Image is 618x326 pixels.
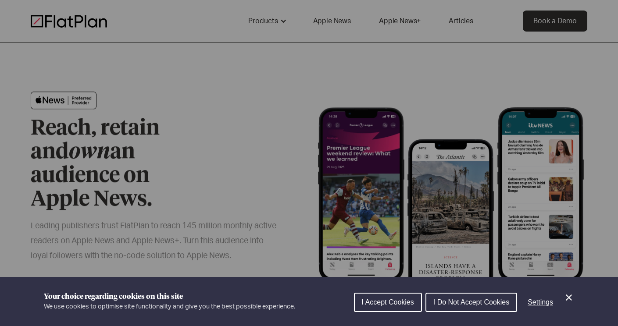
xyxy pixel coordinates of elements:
[433,298,509,306] span: I Do Not Accept Cookies
[354,293,422,312] button: I Accept Cookies
[425,293,517,312] button: I Do Not Accept Cookies
[362,298,414,306] span: I Accept Cookies
[44,291,295,302] h1: Your choice regarding cookies on this site
[521,294,560,311] button: Settings
[44,302,295,312] p: We use cookies to optimise site functionality and give you the best possible experience.
[528,298,553,306] span: Settings
[564,292,574,303] button: Close Cookie Control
